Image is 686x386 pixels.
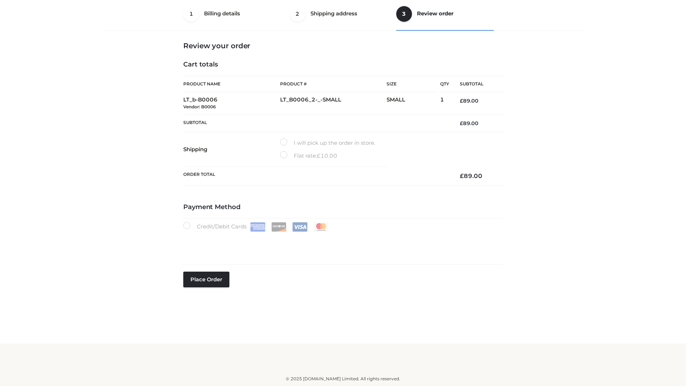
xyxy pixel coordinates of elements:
img: Discover [271,222,287,232]
th: Subtotal [183,114,449,132]
th: Qty [440,76,449,92]
h3: Review your order [183,41,503,50]
small: Vendor: B0006 [183,104,216,109]
label: Credit/Debit Cards [183,222,329,232]
th: Subtotal [449,76,503,92]
th: Product # [280,76,387,92]
span: £ [460,172,464,179]
th: Order Total [183,167,449,185]
th: Product Name [183,76,280,92]
label: I will pick up the order in store. [280,138,375,148]
td: LT_B0006_2-_-SMALL [280,92,387,115]
bdi: 89.00 [460,98,478,104]
bdi: 89.00 [460,172,482,179]
span: £ [317,152,320,159]
div: © 2025 [DOMAIN_NAME] Limited. All rights reserved. [106,375,580,382]
iframe: Secure payment input frame [182,230,501,256]
bdi: 10.00 [317,152,337,159]
td: SMALL [387,92,440,115]
h4: Cart totals [183,61,503,69]
td: 1 [440,92,449,115]
td: LT_b-B0006 [183,92,280,115]
span: £ [460,98,463,104]
h4: Payment Method [183,203,503,211]
th: Size [387,76,437,92]
img: Amex [250,222,265,232]
label: Flat rate: [280,151,337,160]
span: £ [460,120,463,127]
bdi: 89.00 [460,120,478,127]
img: Mastercard [313,222,329,232]
img: Visa [292,222,308,232]
button: Place order [183,272,229,287]
th: Shipping [183,132,280,167]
